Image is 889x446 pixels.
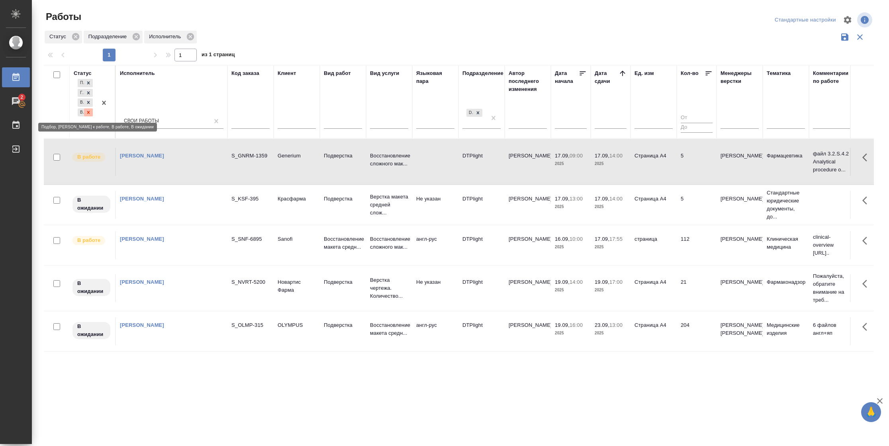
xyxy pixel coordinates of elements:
p: В работе [77,153,100,161]
td: англ-рус [412,231,458,259]
p: [PERSON_NAME] [721,278,759,286]
p: 19.09, [595,279,609,285]
p: В ожидании [77,279,106,295]
td: 21 [677,274,717,302]
div: S_GNRM-1359 [231,152,270,160]
p: Восстановление макета средн... [324,235,362,251]
div: Клиент [278,69,296,77]
p: 2025 [595,160,627,168]
td: 204 [677,317,717,345]
button: Здесь прячутся важные кнопки [858,231,877,250]
p: 14:00 [609,153,623,159]
td: DTPlight [458,148,505,176]
p: OLYMPUS [278,321,316,329]
input: От [681,113,713,123]
p: Красфарма [278,195,316,203]
p: 2025 [555,203,587,211]
p: 16:00 [570,322,583,328]
td: Страница А4 [631,274,677,302]
p: 23.09, [595,322,609,328]
div: Готов к работе [78,89,84,97]
td: 5 [677,148,717,176]
div: В ожидании [78,108,84,117]
span: Посмотреть информацию [857,12,874,28]
div: Подбор, Готов к работе, В работе, В ожидании [77,78,94,88]
td: [PERSON_NAME] [505,231,551,259]
p: 14:00 [570,279,583,285]
td: DTPlight [458,274,505,302]
p: Sanofi [278,235,316,243]
div: S_SNF-6895 [231,235,270,243]
p: Фармаконадзор [767,278,805,286]
td: DTPlight [458,231,505,259]
a: [PERSON_NAME] [120,236,164,242]
div: Подбор [78,79,84,87]
button: Здесь прячутся важные кнопки [858,274,877,293]
p: Подверстка [324,278,362,286]
p: Верстка макета средней слож... [370,193,408,217]
td: Не указан [412,274,458,302]
div: Исполнитель назначен, приступать к работе пока рано [72,278,111,297]
p: В ожидании [77,196,106,212]
p: 13:00 [570,196,583,202]
p: 19.09, [555,279,570,285]
p: Статус [49,33,69,41]
p: 2025 [595,329,627,337]
div: Кол-во [681,69,699,77]
div: Исполнитель [144,31,197,43]
span: Настроить таблицу [838,10,857,29]
div: Исполнитель назначен, приступать к работе пока рано [72,321,111,340]
p: 17.09, [595,153,609,159]
p: Медицинские изделия [767,321,805,337]
div: Подразделение [462,69,503,77]
p: 2025 [555,160,587,168]
p: Исполнитель [149,33,184,41]
td: Не указан [412,191,458,219]
p: Клиническая медицина [767,235,805,251]
div: Дата сдачи [595,69,619,85]
td: [PERSON_NAME] [505,148,551,176]
p: [PERSON_NAME] [721,195,759,203]
p: 13:00 [609,322,623,328]
p: 6 файлов англ+яп [813,321,851,337]
span: из 1 страниц [202,50,235,61]
div: Вид работ [324,69,351,77]
p: Новартис Фарма [278,278,316,294]
p: Подверстка [324,152,362,160]
p: 17.09, [595,196,609,202]
div: Тематика [767,69,791,77]
div: S_NVRT-5200 [231,278,270,286]
div: Языковая пара [416,69,454,85]
div: split button [773,14,838,26]
p: 2025 [555,329,587,337]
p: В ожидании [77,322,106,338]
p: Пожалуйста, обратите внимание на треб... [813,272,851,304]
span: 🙏 [864,404,878,420]
div: Подразделение [84,31,143,43]
td: DTPlight [458,317,505,345]
p: В работе [77,236,100,244]
button: Здесь прячутся важные кнопки [858,317,877,336]
p: 17.09, [555,196,570,202]
td: Страница А4 [631,191,677,219]
div: S_OLMP-315 [231,321,270,329]
td: [PERSON_NAME] [505,274,551,302]
button: Сохранить фильтры [837,29,852,45]
input: До [681,123,713,133]
p: 09:00 [570,153,583,159]
p: файл 3.2.S.4.2 Analytical procedure o... [813,150,851,174]
button: Сбросить фильтры [852,29,867,45]
p: 2025 [595,286,627,294]
div: DTPlight [466,108,483,118]
p: Подверстка [324,321,362,329]
td: DTPlight [458,191,505,219]
p: 2025 [595,203,627,211]
a: [PERSON_NAME] [120,322,164,328]
p: Подразделение [88,33,129,41]
p: 17:55 [609,236,623,242]
span: Работы [44,10,81,23]
td: Страница А4 [631,317,677,345]
div: Свои работы [124,118,159,124]
span: 2 [16,93,28,101]
p: 2025 [555,243,587,251]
